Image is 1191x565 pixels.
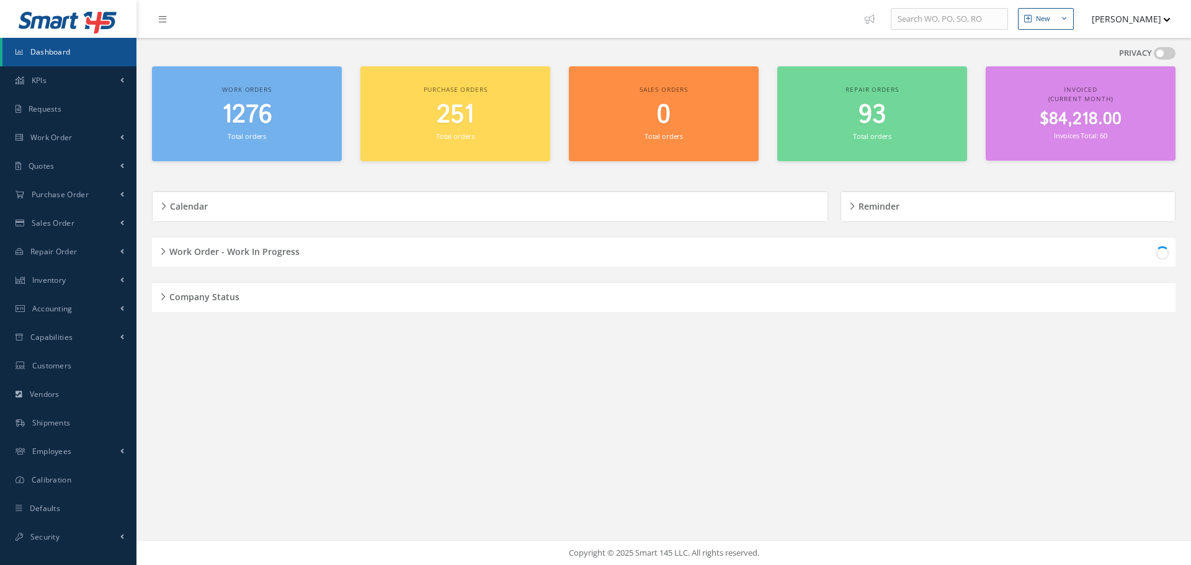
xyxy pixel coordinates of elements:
span: Sales orders [640,85,688,94]
button: New [1018,8,1074,30]
span: KPIs [32,75,47,86]
div: Copyright © 2025 Smart 145 LLC. All rights reserved. [149,547,1179,559]
span: Capabilities [30,332,73,342]
a: Invoiced (Current Month) $84,218.00 Invoices Total: 60 [986,66,1175,161]
span: Work Order [30,132,73,143]
span: 251 [437,97,474,133]
a: Purchase orders 251 Total orders [360,66,550,161]
small: Total orders [853,131,891,141]
span: 1276 [222,97,272,133]
small: Invoices Total: 60 [1054,131,1107,140]
span: Accounting [32,303,73,314]
input: Search WO, PO, SO, RO [891,8,1008,30]
a: Repair orders 93 Total orders [777,66,967,161]
small: Total orders [436,131,475,141]
span: Work orders [222,85,271,94]
span: Invoiced [1064,85,1097,94]
span: Purchase Order [32,189,89,200]
span: Calibration [32,474,71,485]
span: 0 [657,97,671,133]
span: Shipments [32,417,71,428]
h5: Company Status [166,288,239,303]
span: Sales Order [32,218,74,228]
span: 93 [859,97,886,133]
span: Dashboard [30,47,71,57]
label: PRIVACY [1119,47,1152,60]
span: Defaults [30,503,60,514]
small: Total orders [645,131,683,141]
span: (Current Month) [1048,94,1113,103]
span: Inventory [32,275,66,285]
span: Quotes [29,161,55,171]
a: Sales orders 0 Total orders [569,66,759,161]
span: $84,218.00 [1040,107,1122,131]
small: Total orders [228,131,266,141]
div: New [1036,14,1050,24]
span: Repair orders [845,85,898,94]
span: Employees [32,446,72,456]
span: Requests [29,104,61,114]
a: Dashboard [2,38,136,66]
button: [PERSON_NAME] [1080,7,1171,31]
span: Security [30,532,60,542]
h5: Reminder [855,197,899,212]
h5: Calendar [166,197,208,212]
h5: Work Order - Work In Progress [166,242,300,257]
span: Repair Order [30,246,78,257]
span: Customers [32,360,72,371]
span: Purchase orders [424,85,488,94]
span: Vendors [30,389,60,399]
a: Work orders 1276 Total orders [152,66,342,161]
